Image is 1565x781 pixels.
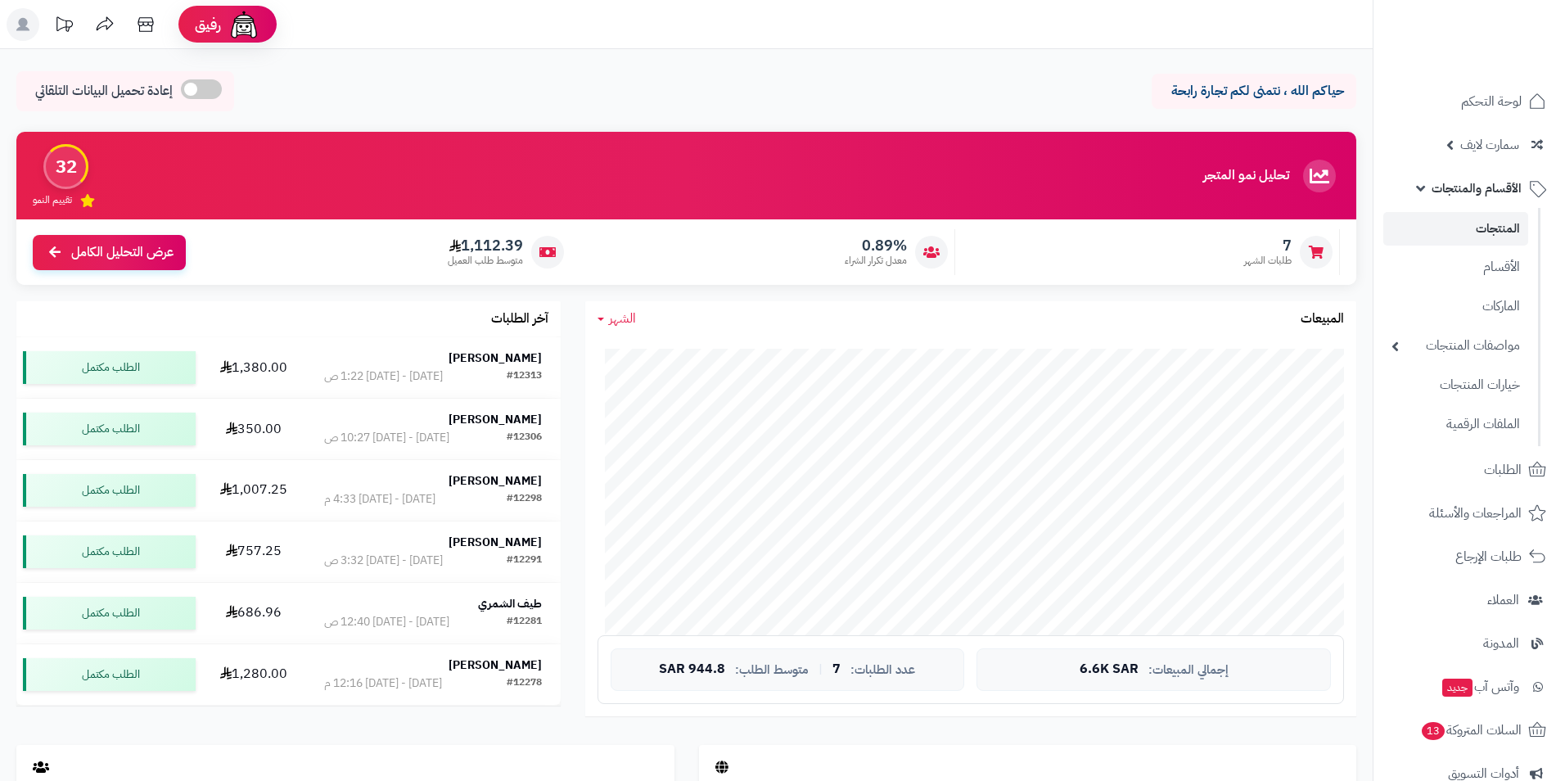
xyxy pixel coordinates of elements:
span: المراجعات والأسئلة [1429,502,1522,525]
span: رفيق [195,15,221,34]
a: العملاء [1383,580,1555,620]
span: متوسط الطلب: [735,663,809,677]
strong: [PERSON_NAME] [449,411,542,428]
div: الطلب مكتمل [23,658,196,691]
span: إعادة تحميل البيانات التلقائي [35,82,173,101]
strong: [PERSON_NAME] [449,472,542,490]
strong: [PERSON_NAME] [449,534,542,551]
div: #12306 [507,430,542,446]
div: [DATE] - [DATE] 12:40 ص [324,614,449,630]
span: متوسط طلب العميل [448,254,523,268]
span: 1,112.39 [448,237,523,255]
div: [DATE] - [DATE] 12:16 م [324,675,442,692]
span: | [819,663,823,675]
a: تحديثات المنصة [43,8,84,45]
div: #12278 [507,675,542,692]
span: طلبات الإرجاع [1455,545,1522,568]
div: الطلب مكتمل [23,474,196,507]
span: الطلبات [1484,458,1522,481]
span: السلات المتروكة [1420,719,1522,742]
div: #12298 [507,491,542,508]
div: [DATE] - [DATE] 1:22 ص [324,368,443,385]
td: 757.25 [202,521,305,582]
strong: [PERSON_NAME] [449,657,542,674]
span: الأقسام والمنتجات [1432,177,1522,200]
div: #12313 [507,368,542,385]
a: لوحة التحكم [1383,82,1555,121]
span: 7 [832,662,841,677]
span: المدونة [1483,632,1519,655]
span: 6.6K SAR [1080,662,1139,677]
span: 7 [1244,237,1292,255]
span: جديد [1442,679,1473,697]
a: خيارات المنتجات [1383,368,1528,403]
span: إجمالي المبيعات: [1148,663,1229,677]
a: مواصفات المنتجات [1383,328,1528,363]
span: وآتس آب [1441,675,1519,698]
a: المنتجات [1383,212,1528,246]
a: المراجعات والأسئلة [1383,494,1555,533]
span: عرض التحليل الكامل [71,243,174,262]
div: [DATE] - [DATE] 10:27 ص [324,430,449,446]
div: الطلب مكتمل [23,351,196,384]
p: حياكم الله ، نتمنى لكم تجارة رابحة [1164,82,1344,101]
span: العملاء [1487,589,1519,612]
h3: المبيعات [1301,312,1344,327]
span: الشهر [609,309,636,328]
td: 350.00 [202,399,305,459]
span: معدل تكرار الشراء [845,254,907,268]
a: الأقسام [1383,250,1528,285]
span: 0.89% [845,237,907,255]
span: 944.8 SAR [659,662,725,677]
strong: [PERSON_NAME] [449,350,542,367]
span: عدد الطلبات: [850,663,915,677]
span: تقييم النمو [33,193,72,207]
a: المدونة [1383,624,1555,663]
span: لوحة التحكم [1461,90,1522,113]
td: 1,280.00 [202,644,305,705]
td: 686.96 [202,583,305,643]
span: طلبات الشهر [1244,254,1292,268]
div: [DATE] - [DATE] 3:32 ص [324,553,443,569]
a: طلبات الإرجاع [1383,537,1555,576]
div: الطلب مكتمل [23,535,196,568]
a: وآتس آبجديد [1383,667,1555,707]
td: 1,007.25 [202,460,305,521]
td: 1,380.00 [202,337,305,398]
img: ai-face.png [228,8,260,41]
span: 13 [1421,721,1446,741]
a: الطلبات [1383,450,1555,490]
a: عرض التحليل الكامل [33,235,186,270]
div: #12281 [507,614,542,630]
div: الطلب مكتمل [23,597,196,630]
a: الماركات [1383,289,1528,324]
h3: تحليل نمو المتجر [1203,169,1289,183]
div: [DATE] - [DATE] 4:33 م [324,491,435,508]
img: logo-2.png [1454,13,1549,47]
div: #12291 [507,553,542,569]
h3: آخر الطلبات [491,312,548,327]
a: السلات المتروكة13 [1383,711,1555,750]
a: الملفات الرقمية [1383,407,1528,442]
strong: طيف الشمري [478,595,542,612]
span: سمارت لايف [1460,133,1519,156]
div: الطلب مكتمل [23,413,196,445]
a: الشهر [598,309,636,328]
